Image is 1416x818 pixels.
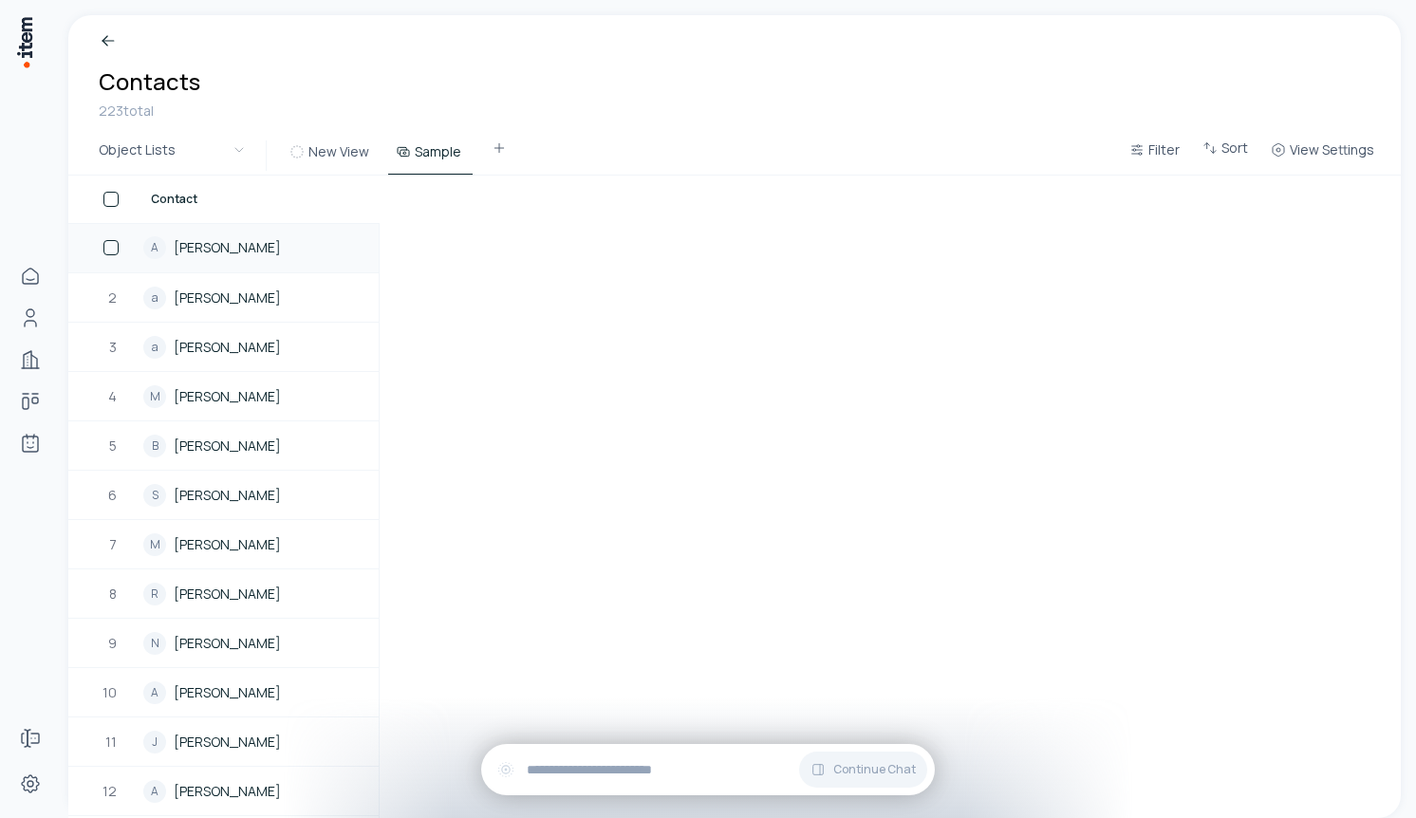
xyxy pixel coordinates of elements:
div: A [143,780,166,803]
div: J [143,731,166,753]
div: S [143,484,166,507]
a: Forms [11,719,49,757]
p: Breadcrumb [118,30,195,51]
button: Sample [388,140,473,175]
span: 4 [108,387,119,406]
button: Continue Chat [799,752,927,788]
span: 9 [108,634,119,653]
button: Filter [1122,139,1187,173]
a: Agents [11,424,49,462]
span: 3 [109,338,119,357]
a: Settings [11,765,49,803]
a: [PERSON_NAME] [174,486,281,505]
a: [PERSON_NAME] [174,535,281,554]
div: M [143,533,166,556]
span: 12 [102,782,119,801]
a: [PERSON_NAME] [174,733,281,752]
div: a [143,287,166,309]
img: Item Brain Logo [15,15,34,69]
div: M [143,385,166,408]
span: Filter [1148,140,1180,159]
span: 11 [105,733,119,752]
a: Deals [11,382,49,420]
a: [PERSON_NAME] [174,437,281,455]
div: A [143,681,166,704]
span: 7 [109,535,119,554]
a: [PERSON_NAME] [174,238,281,257]
div: A [143,236,166,259]
div: a [143,336,166,359]
div: B [143,435,166,457]
a: [PERSON_NAME] [174,634,281,653]
a: Home [11,257,49,295]
a: Breadcrumb [99,30,195,51]
span: 6 [108,486,119,505]
button: Sort [1187,139,1263,173]
span: Continue Chat [833,762,916,777]
span: 2 [108,288,119,307]
div: 223 total [99,101,200,121]
a: [PERSON_NAME] [174,387,281,406]
a: [PERSON_NAME] [174,288,281,307]
div: Continue Chat [481,744,935,795]
a: Companies [11,341,49,379]
div: N [143,632,166,655]
h1: Contacts [99,66,200,97]
span: 8 [109,585,119,604]
button: New View [282,140,381,175]
button: View Settings [1263,139,1382,173]
a: [PERSON_NAME] [174,585,281,604]
span: Contact [151,192,197,207]
span: 5 [109,437,119,455]
span: Sort [1221,139,1248,158]
a: [PERSON_NAME] [174,683,281,702]
span: View Settings [1290,140,1374,159]
a: [PERSON_NAME] [174,782,281,801]
a: People [11,299,49,337]
a: [PERSON_NAME] [174,338,281,357]
span: 10 [102,683,119,702]
div: R [143,583,166,605]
